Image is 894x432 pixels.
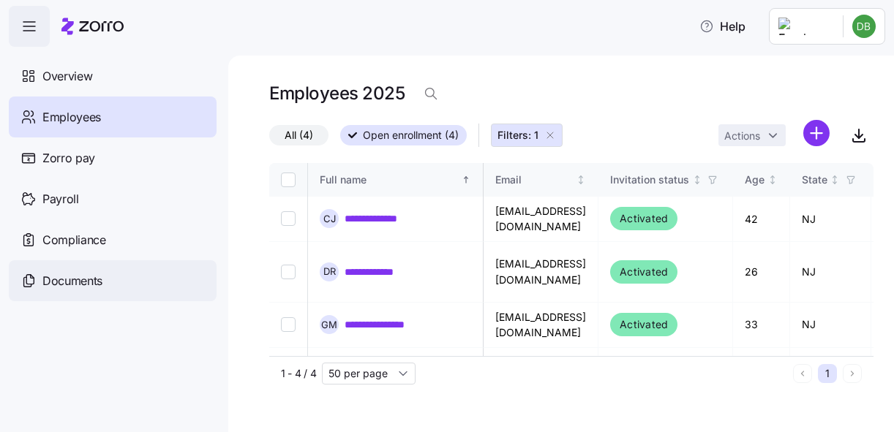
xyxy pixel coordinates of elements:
th: Invitation statusNot sorted [598,163,733,197]
span: Help [699,18,745,35]
span: Actions [724,131,760,141]
img: b6ec8881b913410daddf0131528f1070 [852,15,876,38]
div: State [802,172,827,188]
a: Payroll [9,178,217,219]
img: Employer logo [778,18,831,35]
a: Overview [9,56,217,96]
td: NJ [790,197,871,242]
svg: add icon [803,120,830,146]
div: Not sorted [692,175,702,185]
span: All (4) [285,126,313,145]
th: EmailNot sorted [484,163,598,197]
th: Full nameSorted ascending [308,163,484,197]
a: Compliance [9,219,217,260]
td: 26 [733,242,790,303]
span: Overview [42,67,92,86]
a: Employees [9,96,217,137]
div: Not sorted [767,175,778,185]
button: Help [688,12,757,41]
td: NJ [790,348,871,393]
span: Zorro pay [42,149,95,167]
div: Age [745,172,765,188]
span: Payroll [42,190,79,208]
td: 33 [733,303,790,348]
span: G M [321,320,337,330]
span: Open enrollment (4) [363,126,459,145]
td: [EMAIL_ADDRESS][DOMAIN_NAME] [484,242,598,303]
span: Filters: 1 [497,128,538,143]
th: AgeNot sorted [733,163,790,197]
input: Select record 3 [281,317,296,332]
a: Zorro pay [9,137,217,178]
th: StateNot sorted [790,163,871,197]
div: Not sorted [830,175,840,185]
input: Select record 2 [281,265,296,279]
input: Select all records [281,173,296,187]
td: 44 [733,348,790,393]
button: Next page [843,364,862,383]
td: NJ [790,303,871,348]
td: NJ [790,242,871,303]
h1: Employees 2025 [269,82,405,105]
span: Compliance [42,231,106,249]
span: Activated [620,263,668,281]
div: Full name [320,172,459,188]
span: C J [323,214,336,224]
span: D R [323,267,336,276]
span: Employees [42,108,101,126]
button: Filters: 1 [491,124,563,147]
a: Documents [9,260,217,301]
div: Invitation status [610,172,689,188]
button: Previous page [793,364,812,383]
button: Actions [718,124,786,146]
span: Activated [620,210,668,227]
td: [EMAIL_ADDRESS][DOMAIN_NAME] [484,303,598,348]
td: 42 [733,197,790,242]
span: 1 - 4 / 4 [281,366,316,381]
div: Email [495,172,574,188]
span: Activated [620,316,668,333]
td: [EMAIL_ADDRESS][DOMAIN_NAME] [484,197,598,242]
div: Not sorted [576,175,586,185]
div: Sorted ascending [461,175,471,185]
button: 1 [818,364,837,383]
td: [EMAIL_ADDRESS][DOMAIN_NAME] [484,348,598,393]
input: Select record 1 [281,211,296,226]
span: Documents [42,272,102,290]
